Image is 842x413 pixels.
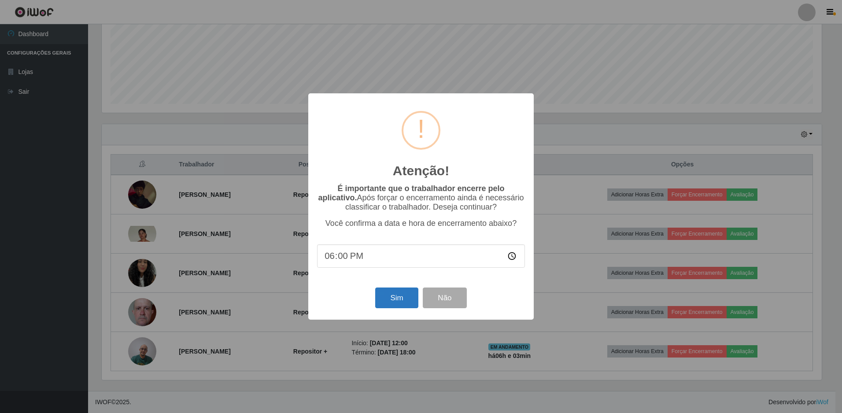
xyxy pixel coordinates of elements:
b: É importante que o trabalhador encerre pelo aplicativo. [318,184,504,202]
p: Você confirma a data e hora de encerramento abaixo? [317,219,525,228]
button: Não [423,288,466,308]
h2: Atenção! [393,163,449,179]
button: Sim [375,288,418,308]
p: Após forçar o encerramento ainda é necessário classificar o trabalhador. Deseja continuar? [317,184,525,212]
